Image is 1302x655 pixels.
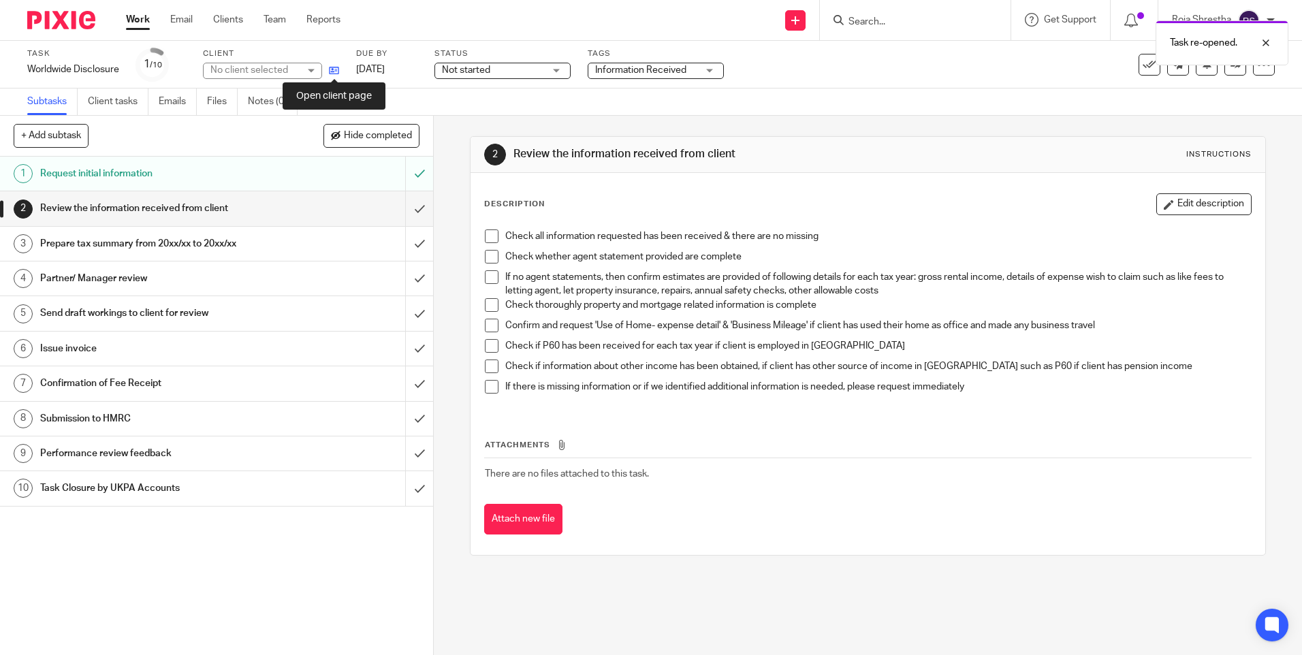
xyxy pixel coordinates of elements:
a: Clients [213,13,243,27]
div: 9 [14,444,33,463]
div: 4 [14,269,33,288]
span: [DATE] [356,65,385,74]
p: Check thoroughly property and mortgage related information is complete [505,298,1250,312]
h1: Task Closure by UKPA Accounts [40,478,274,498]
h1: Issue invoice [40,338,274,359]
h1: Review the information received from client [40,198,274,219]
a: Work [126,13,150,27]
div: 1 [144,57,162,72]
label: Task [27,48,119,59]
span: Information Received [595,65,686,75]
label: Due by [356,48,417,59]
div: 5 [14,304,33,323]
div: 8 [14,409,33,428]
p: Check all information requested has been received & there are no missing [505,229,1250,243]
div: 2 [14,199,33,219]
h1: Confirmation of Fee Receipt [40,373,274,394]
div: 6 [14,339,33,358]
div: 1 [14,164,33,183]
span: Hide completed [344,131,412,142]
p: Task re-opened. [1170,36,1237,50]
h1: Request initial information [40,163,274,184]
p: Check whether agent statement provided are complete [505,250,1250,263]
p: Description [484,199,545,210]
div: Instructions [1186,149,1252,160]
h1: Prepare tax summary from 20xx/xx to 20xx/xx [40,234,274,254]
a: Audit logs [308,89,360,115]
div: Worldwide Disclosure [27,63,119,76]
button: Hide completed [323,124,419,147]
img: svg%3E [1238,10,1260,31]
div: 3 [14,234,33,253]
a: Emails [159,89,197,115]
img: Pixie [27,11,95,29]
a: Reports [306,13,340,27]
h1: Performance review feedback [40,443,274,464]
h1: Submission to HMRC [40,409,274,429]
span: Attachments [485,441,550,449]
div: No client selected [210,63,299,77]
a: Files [207,89,238,115]
span: Not started [442,65,490,75]
label: Status [434,48,571,59]
span: There are no files attached to this task. [485,469,649,479]
h1: Send draft workings to client for review [40,303,274,323]
p: Check if information about other income has been obtained, if client has other source of income i... [505,360,1250,373]
div: 2 [484,144,506,165]
div: 10 [14,479,33,498]
small: /10 [150,61,162,69]
div: 7 [14,374,33,393]
a: Notes (0) [248,89,298,115]
h1: Partner/ Manager review [40,268,274,289]
p: Confirm and request 'Use of Home- expense detail' & 'Business Mileage' if client has used their h... [505,319,1250,332]
button: + Add subtask [14,124,89,147]
h1: Review the information received from client [513,147,897,161]
a: Client tasks [88,89,148,115]
a: Subtasks [27,89,78,115]
a: Team [264,13,286,27]
label: Tags [588,48,724,59]
p: If no agent statements, then confirm estimates are provided of following details for each tax yea... [505,270,1250,298]
label: Client [203,48,339,59]
p: Check if P60 has been received for each tax year if client is employed in [GEOGRAPHIC_DATA] [505,339,1250,353]
button: Edit description [1156,193,1252,215]
a: Email [170,13,193,27]
button: Attach new file [484,504,562,534]
p: If there is missing information or if we identified additional information is needed, please requ... [505,380,1250,394]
